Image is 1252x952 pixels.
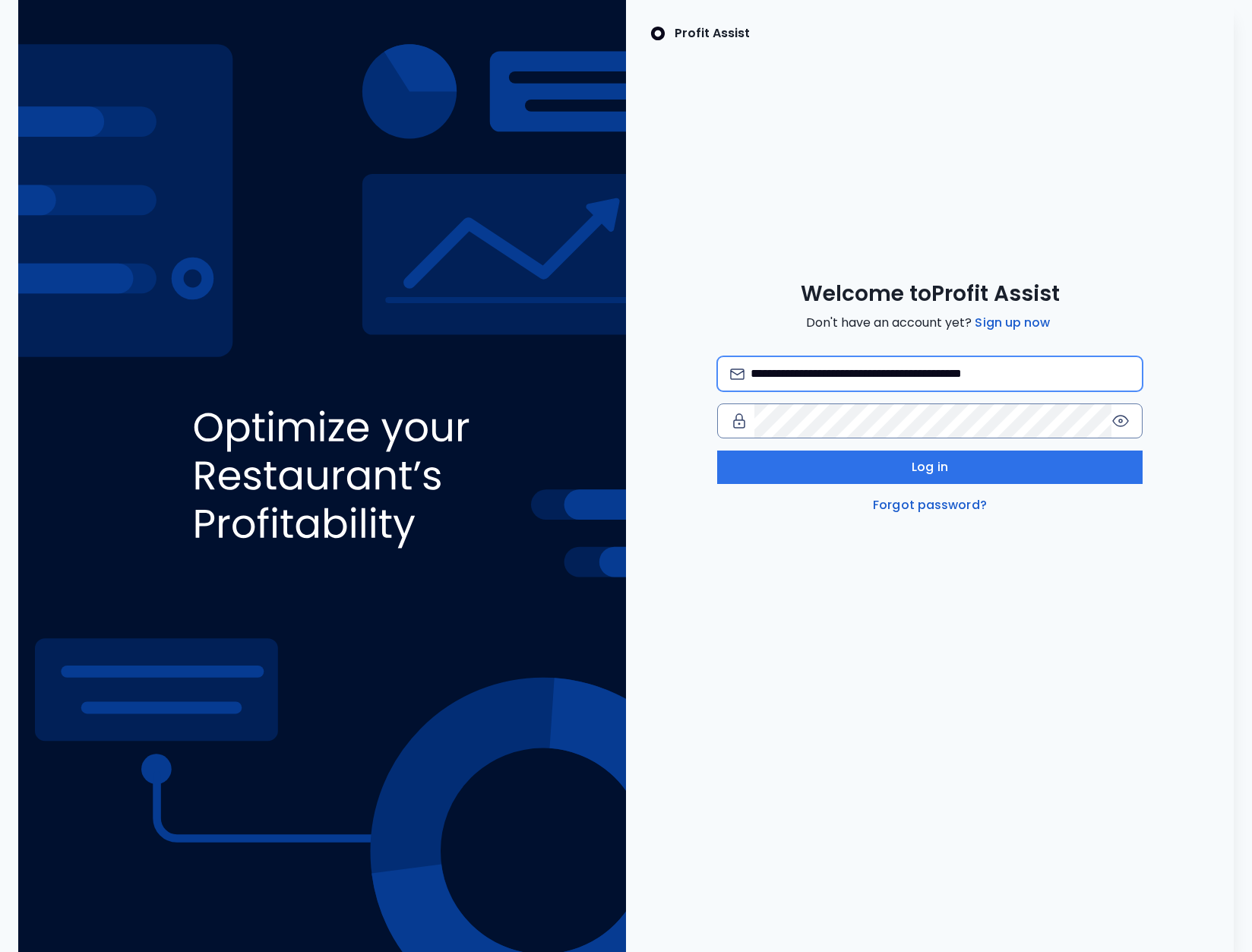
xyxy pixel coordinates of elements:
a: Forgot password? [870,496,990,514]
button: Log in [717,451,1143,484]
p: Profit Assist [675,24,750,43]
span: Welcome to Profit Assist [801,280,1060,308]
img: email [730,368,745,380]
img: SpotOn Logo [650,24,666,43]
span: Don't have an account yet? [806,314,1053,332]
span: Log in [912,458,948,476]
a: Sign up now [972,314,1053,332]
